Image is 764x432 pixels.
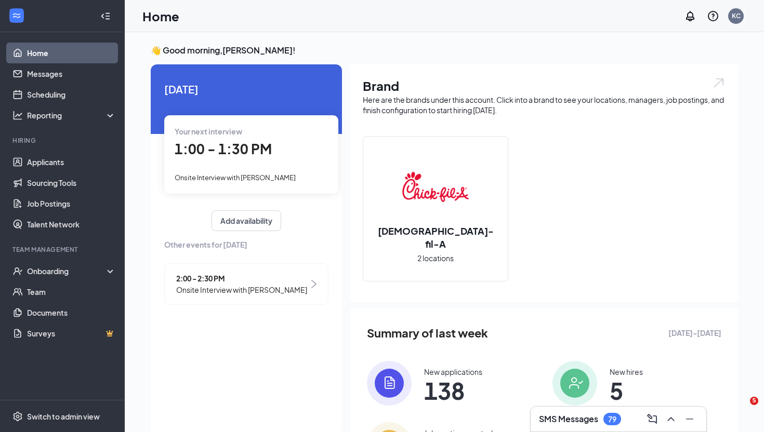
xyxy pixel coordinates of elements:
div: Reporting [27,110,116,120]
svg: ComposeMessage [646,413,658,425]
h1: Home [142,7,179,25]
h2: [DEMOGRAPHIC_DATA]-fil-A [363,224,508,250]
a: Scheduling [27,84,116,105]
svg: UserCheck [12,266,23,276]
a: Messages [27,63,116,84]
button: Add availability [212,210,281,231]
button: Minimize [681,411,698,427]
svg: Settings [12,411,23,422]
span: Onsite Interview with [PERSON_NAME] [176,284,307,295]
iframe: Intercom live chat [729,397,754,422]
span: [DATE] [164,81,328,97]
img: icon [552,361,597,406]
span: 138 [424,381,482,400]
a: Talent Network [27,214,116,235]
a: Documents [27,302,116,323]
span: Onsite Interview with [PERSON_NAME] [175,173,296,182]
svg: QuestionInfo [707,10,719,22]
span: 1:00 - 1:30 PM [175,140,272,157]
div: Onboarding [27,266,107,276]
svg: Collapse [100,11,111,21]
h3: SMS Messages [539,413,598,425]
a: SurveysCrown [27,323,116,344]
img: Chick-fil-A [402,154,469,220]
svg: ChevronUp [665,413,677,425]
h1: Brand [363,77,726,95]
span: Other events for [DATE] [164,239,328,250]
span: 5 [750,397,758,405]
button: ChevronUp [663,411,679,427]
button: ComposeMessage [644,411,661,427]
svg: Notifications [684,10,696,22]
a: Home [27,43,116,63]
span: [DATE] - [DATE] [668,327,721,339]
a: Applicants [27,152,116,172]
div: New hires [610,367,643,377]
span: 2 locations [417,252,454,264]
span: Summary of last week [367,324,488,342]
div: KC [732,11,741,20]
img: open.6027fd2a22e1237b5b06.svg [712,77,726,89]
div: Here are the brands under this account. Click into a brand to see your locations, managers, job p... [363,95,726,115]
div: New applications [424,367,482,377]
div: 79 [608,415,616,424]
span: 2:00 - 2:30 PM [176,273,307,284]
svg: Minimize [683,413,696,425]
a: Job Postings [27,193,116,214]
h3: 👋 Good morning, [PERSON_NAME] ! [151,45,738,56]
span: Your next interview [175,127,242,136]
a: Team [27,281,116,302]
a: Sourcing Tools [27,172,116,193]
img: icon [367,361,412,406]
div: Hiring [12,136,114,145]
div: Team Management [12,245,114,254]
svg: Analysis [12,110,23,120]
div: Switch to admin view [27,411,100,422]
span: 5 [610,381,643,400]
svg: WorkstreamLogo [11,10,22,21]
